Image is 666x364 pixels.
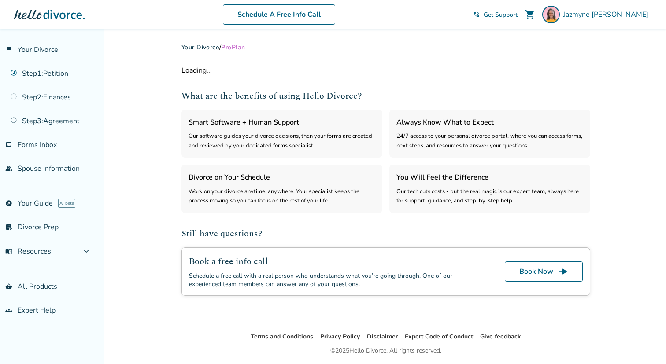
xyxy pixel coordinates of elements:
li: Give feedback [480,331,521,342]
span: Jazmyne [PERSON_NAME] [563,10,652,19]
img: Jazmyne Williams [542,6,560,23]
span: shopping_cart [525,9,535,20]
a: Terms and Conditions [251,332,313,341]
a: Expert Code of Conduct [405,332,473,341]
h3: Always Know What to Expect [396,117,583,128]
span: explore [5,200,12,207]
span: line_end_arrow [558,266,568,277]
h3: Smart Software + Human Support [189,117,375,128]
a: Privacy Policy [320,332,360,341]
h3: You Will Feel the Difference [396,172,583,183]
div: Schedule a free call with a real person who understands what you’re going through. One of our exp... [189,272,484,288]
span: menu_book [5,248,12,255]
span: groups [5,307,12,314]
a: Your Divorce [181,43,219,51]
li: Disclaimer [367,331,398,342]
div: Our software guides your divorce decisions, then your forms are created and reviewed by your dedi... [189,132,375,151]
a: phone_in_talkGet Support [473,11,518,19]
div: 24/7 access to your personal divorce portal, where you can access forms, next steps, and resource... [396,132,583,151]
div: © 2025 Hello Divorce. All rights reserved. [330,346,441,356]
span: Resources [5,246,51,256]
span: inbox [5,141,12,148]
a: Book Nowline_end_arrow [505,261,583,282]
span: Forms Inbox [18,140,57,150]
span: expand_more [81,246,92,257]
h2: Still have questions? [181,227,590,240]
span: Pro Plan [221,43,245,51]
div: / [181,43,590,51]
h2: Book a free info call [189,255,484,268]
span: AI beta [58,199,75,208]
iframe: Chat Widget [622,322,666,364]
div: Work on your divorce anytime, anywhere. Your specialist keeps the process moving so you can focus... [189,187,375,206]
h3: Divorce on Your Schedule [189,172,375,183]
span: phone_in_talk [473,11,480,18]
span: people [5,165,12,172]
div: Loading... [181,66,590,75]
span: Get Support [484,11,518,19]
span: shopping_basket [5,283,12,290]
span: flag_2 [5,46,12,53]
h2: What are the benefits of using Hello Divorce? [181,89,590,103]
div: Our tech cuts costs - but the real magic is our expert team, always here for support, guidance, a... [396,187,583,206]
a: Schedule A Free Info Call [223,4,335,25]
span: list_alt_check [5,224,12,231]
